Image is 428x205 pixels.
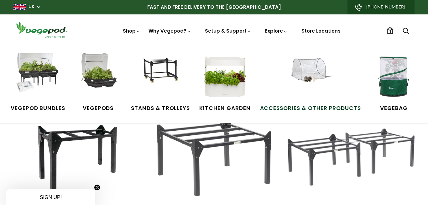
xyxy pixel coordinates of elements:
[149,28,191,34] a: Why Vegepod?
[11,104,65,113] span: Vegepod Bundles
[14,53,61,100] img: Vegepod Bundles
[131,104,190,113] span: Stands & Trolleys
[370,53,417,100] img: VegeBag
[40,195,62,200] span: SIGN UP!
[75,53,122,112] a: Vegepods
[260,53,361,112] a: Accessories & Other Products
[123,28,140,52] a: Shop
[301,28,341,34] a: Store Locations
[29,4,34,10] a: UK
[94,184,100,191] button: Close teaser
[265,28,288,34] a: Explore
[370,104,417,113] span: VegeBag
[31,118,123,196] img: Galvanised Small Stand
[199,104,250,113] span: Kitchen Garden
[201,53,248,100] img: Kitchen Garden
[6,189,95,205] div: SIGN UP!Close teaser
[75,104,122,113] span: Vegepods
[13,21,70,39] img: Vegepod
[403,28,409,34] a: Search
[13,4,26,10] img: gb_large.png
[389,29,391,34] span: 1
[11,53,65,112] a: Vegepod Bundles
[137,53,184,100] img: Stands & Trolleys
[131,53,190,112] a: Stands & Trolleys
[287,53,334,100] img: Accessories & Other Products
[75,53,122,100] img: Raised Garden Kits
[370,53,417,112] a: VegeBag
[387,27,394,34] a: 1
[288,129,415,186] img: Galvanised Large Stand
[205,28,251,34] a: Setup & Support
[199,53,250,112] a: Kitchen Garden
[260,104,361,113] span: Accessories & Other Products
[157,118,271,196] img: Galvanised Medium Stand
